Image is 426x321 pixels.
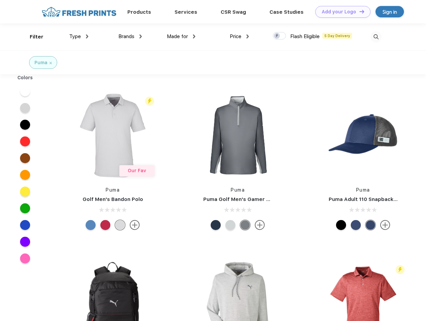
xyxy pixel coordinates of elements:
a: Puma Golf Men's Gamer Golf Quarter-Zip [203,196,309,202]
div: Peacoat Qut Shd [351,220,361,230]
div: Ski Patrol [100,220,110,230]
div: Puma [34,59,47,66]
div: Filter [30,33,43,41]
div: Peacoat with Qut Shd [365,220,376,230]
span: 5 Day Delivery [322,33,352,39]
a: Puma [356,187,370,193]
img: func=resize&h=266 [193,91,282,180]
span: Price [230,33,241,39]
span: Type [69,33,81,39]
img: dropdown.png [86,34,88,38]
img: desktop_search.svg [370,31,382,42]
span: Flash Eligible [290,33,320,39]
span: Brands [118,33,134,39]
a: CSR Swag [221,9,246,15]
div: High Rise [115,220,125,230]
span: Made for [167,33,188,39]
a: Sign in [376,6,404,17]
img: DT [359,10,364,13]
div: Pma Blk Pma Blk [336,220,346,230]
img: func=resize&h=266 [319,91,408,180]
div: High Rise [225,220,235,230]
a: Products [127,9,151,15]
div: Colors [12,74,38,81]
img: more.svg [130,220,140,230]
img: fo%20logo%202.webp [40,6,118,18]
a: Golf Men's Bandon Polo [83,196,143,202]
div: Sign in [383,8,397,16]
img: dropdown.png [139,34,142,38]
div: Quiet Shade [240,220,250,230]
img: more.svg [380,220,390,230]
img: more.svg [255,220,265,230]
span: Our Fav [128,168,146,173]
div: Navy Blazer [211,220,221,230]
div: Add your Logo [322,9,356,15]
img: flash_active_toggle.svg [396,265,405,274]
a: Services [175,9,197,15]
img: dropdown.png [246,34,249,38]
a: Puma [106,187,120,193]
div: Lake Blue [86,220,96,230]
img: filter_cancel.svg [49,62,52,64]
img: func=resize&h=266 [68,91,157,180]
a: Puma [231,187,245,193]
img: flash_active_toggle.svg [145,97,154,106]
img: dropdown.png [193,34,195,38]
